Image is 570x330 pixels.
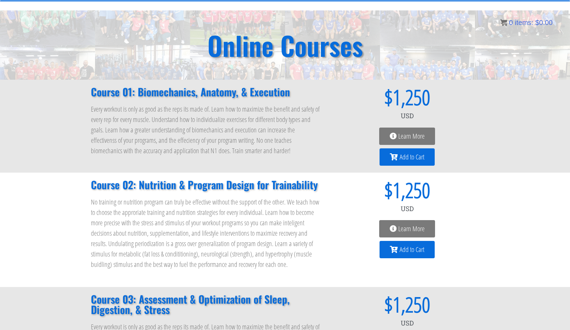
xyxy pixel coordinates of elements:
[379,128,435,145] a: Learn More
[335,87,393,107] span: $
[91,197,321,270] p: No training or nutrition program can truly be effective without the support of the other. We teac...
[398,225,425,232] span: Learn More
[393,180,430,200] span: 1,250
[500,19,553,26] a: 0 items: $0.00
[380,241,435,258] a: Add to Cart
[380,148,435,166] a: Add to Cart
[91,104,321,156] p: Every workout is only as good as the reps its made of. Learn how to maximize the benefit and safe...
[91,180,321,190] h2: Course 02: Nutrition & Program Design for Trainability
[393,87,430,107] span: 1,250
[335,107,479,124] div: USD
[335,180,393,200] span: $
[379,220,435,237] a: Learn More
[393,294,430,315] span: 1,250
[400,154,424,160] span: Add to Cart
[500,19,507,26] img: icon11.png
[207,32,363,58] h2: Online Courses
[535,19,539,26] span: $
[91,87,321,97] h2: Course 01: Biomechanics, Anatomy, & Execution
[509,19,513,26] span: 0
[535,19,553,26] bdi: 0.00
[515,19,533,26] span: items:
[398,133,425,140] span: Learn More
[335,294,393,315] span: $
[335,200,479,217] div: USD
[91,294,321,315] h2: Course 03: Assessment & Optimization of Sleep, Digestion, & Stress
[400,246,424,253] span: Add to Cart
